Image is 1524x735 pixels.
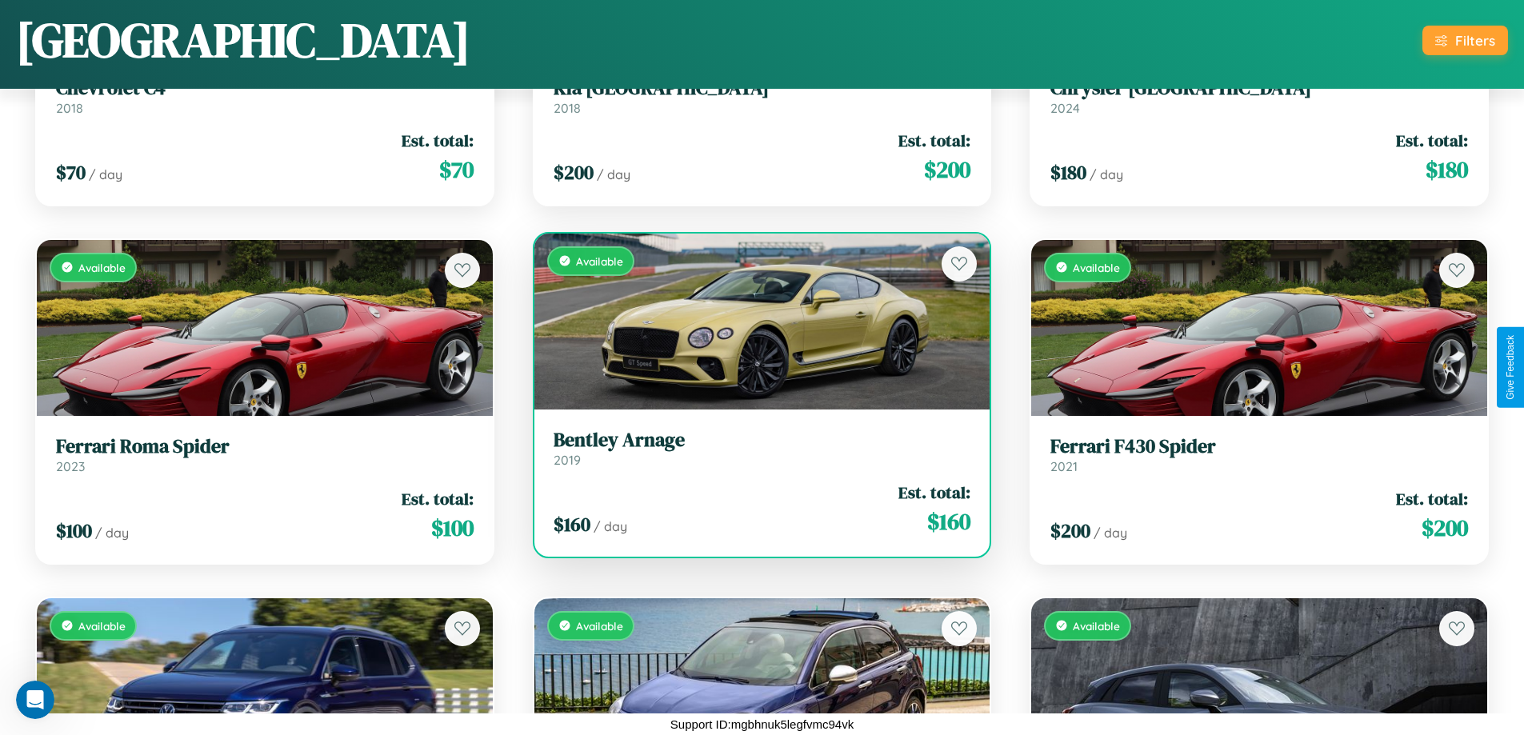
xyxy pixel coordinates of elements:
[554,452,581,468] span: 2019
[56,77,474,116] a: Chevrolet C42018
[1050,435,1468,474] a: Ferrari F430 Spider2021
[439,154,474,186] span: $ 70
[1422,512,1468,544] span: $ 200
[1396,487,1468,510] span: Est. total:
[594,518,627,534] span: / day
[576,254,623,268] span: Available
[554,429,971,468] a: Bentley Arnage2019
[1455,32,1495,49] div: Filters
[78,619,126,633] span: Available
[56,435,474,458] h3: Ferrari Roma Spider
[554,429,971,452] h3: Bentley Arnage
[597,166,630,182] span: / day
[56,77,474,100] h3: Chevrolet C4
[16,7,470,73] h1: [GEOGRAPHIC_DATA]
[56,458,85,474] span: 2023
[898,481,970,504] span: Est. total:
[78,261,126,274] span: Available
[576,619,623,633] span: Available
[1050,100,1080,116] span: 2024
[1050,458,1078,474] span: 2021
[1090,166,1123,182] span: / day
[554,511,590,537] span: $ 160
[1050,517,1090,544] span: $ 200
[554,77,971,116] a: Kia [GEOGRAPHIC_DATA]2018
[402,129,474,152] span: Est. total:
[16,681,54,719] iframe: Intercom live chat
[1050,77,1468,116] a: Chrysler [GEOGRAPHIC_DATA]2024
[1505,335,1516,400] div: Give Feedback
[927,505,970,537] span: $ 160
[554,77,971,100] h3: Kia [GEOGRAPHIC_DATA]
[402,487,474,510] span: Est. total:
[1073,619,1120,633] span: Available
[1050,435,1468,458] h3: Ferrari F430 Spider
[56,517,92,544] span: $ 100
[1050,159,1086,186] span: $ 180
[1073,261,1120,274] span: Available
[56,159,86,186] span: $ 70
[1094,525,1127,541] span: / day
[924,154,970,186] span: $ 200
[554,159,594,186] span: $ 200
[554,100,581,116] span: 2018
[95,525,129,541] span: / day
[56,435,474,474] a: Ferrari Roma Spider2023
[56,100,83,116] span: 2018
[898,129,970,152] span: Est. total:
[1050,77,1468,100] h3: Chrysler [GEOGRAPHIC_DATA]
[1422,26,1508,55] button: Filters
[670,713,854,735] p: Support ID: mgbhnuk5legfvmc94vk
[1426,154,1468,186] span: $ 180
[431,512,474,544] span: $ 100
[89,166,122,182] span: / day
[1396,129,1468,152] span: Est. total:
